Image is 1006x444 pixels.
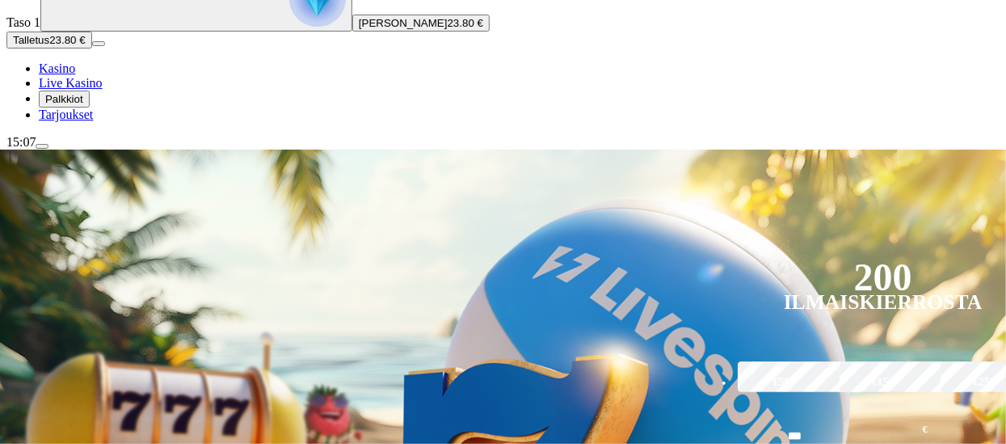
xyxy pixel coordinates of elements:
span: 15:07 [6,135,36,149]
button: menu [36,144,48,149]
label: €50 [734,359,829,406]
span: [PERSON_NAME] [359,17,448,29]
span: 23.80 € [448,17,483,29]
label: €150 [836,359,931,406]
span: Talletus [13,34,49,46]
span: Kasino [39,61,75,75]
div: Ilmaiskierrosta [784,293,983,312]
button: reward iconPalkkiot [39,91,90,108]
a: gift-inverted iconTarjoukset [39,108,93,121]
span: Live Kasino [39,76,103,90]
span: Taso 1 [6,15,40,29]
button: Talletusplus icon23.80 € [6,32,92,49]
button: [PERSON_NAME]23.80 € [352,15,490,32]
span: 23.80 € [49,34,85,46]
span: € [923,422,928,438]
a: poker-chip iconLive Kasino [39,76,103,90]
span: Palkkiot [45,93,83,105]
span: Tarjoukset [39,108,93,121]
button: menu [92,41,105,46]
a: diamond iconKasino [39,61,75,75]
div: 200 [854,268,912,287]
